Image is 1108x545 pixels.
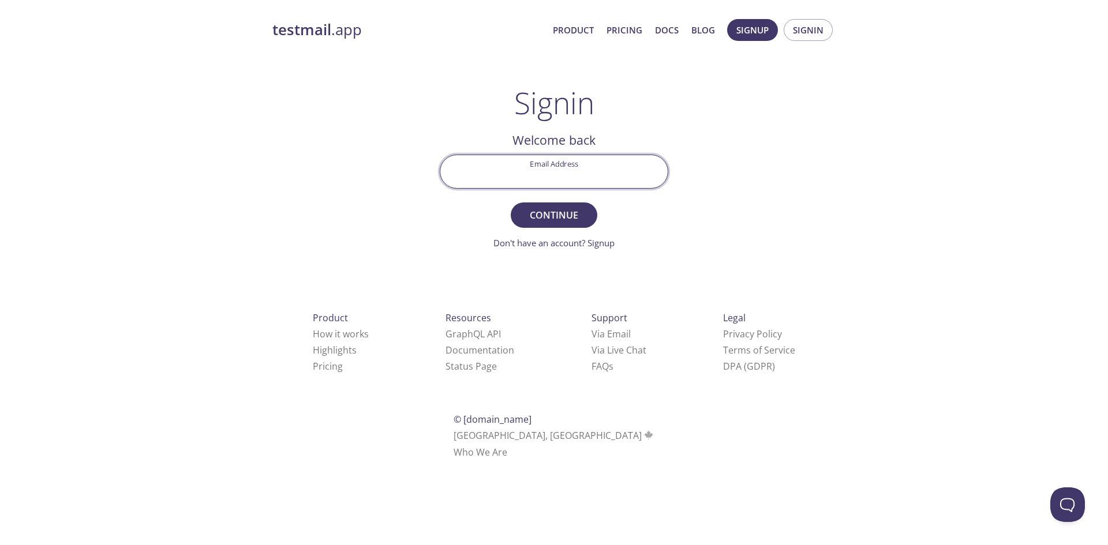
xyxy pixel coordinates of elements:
[454,446,507,458] a: Who We Are
[723,344,795,356] a: Terms of Service
[592,328,631,340] a: Via Email
[440,130,668,150] h2: Welcome back
[446,328,501,340] a: GraphQL API
[514,85,594,120] h1: Signin
[454,413,531,426] span: © [DOMAIN_NAME]
[553,22,594,37] a: Product
[609,360,613,373] span: s
[727,19,778,41] button: Signup
[313,360,343,373] a: Pricing
[691,22,715,37] a: Blog
[723,311,746,324] span: Legal
[313,311,348,324] span: Product
[272,20,544,40] a: testmail.app
[493,237,615,249] a: Don't have an account? Signup
[592,311,627,324] span: Support
[523,207,585,223] span: Continue
[793,22,823,37] span: Signin
[655,22,679,37] a: Docs
[511,202,597,228] button: Continue
[446,360,497,373] a: Status Page
[607,22,642,37] a: Pricing
[1050,487,1085,522] iframe: Help Scout Beacon - Open
[592,344,646,356] a: Via Live Chat
[313,344,357,356] a: Highlights
[446,311,491,324] span: Resources
[723,328,782,340] a: Privacy Policy
[784,19,833,41] button: Signin
[446,344,514,356] a: Documentation
[592,360,613,373] a: FAQ
[736,22,769,37] span: Signup
[272,20,331,40] strong: testmail
[313,328,369,340] a: How it works
[454,429,655,442] span: [GEOGRAPHIC_DATA], [GEOGRAPHIC_DATA]
[723,360,775,373] a: DPA (GDPR)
